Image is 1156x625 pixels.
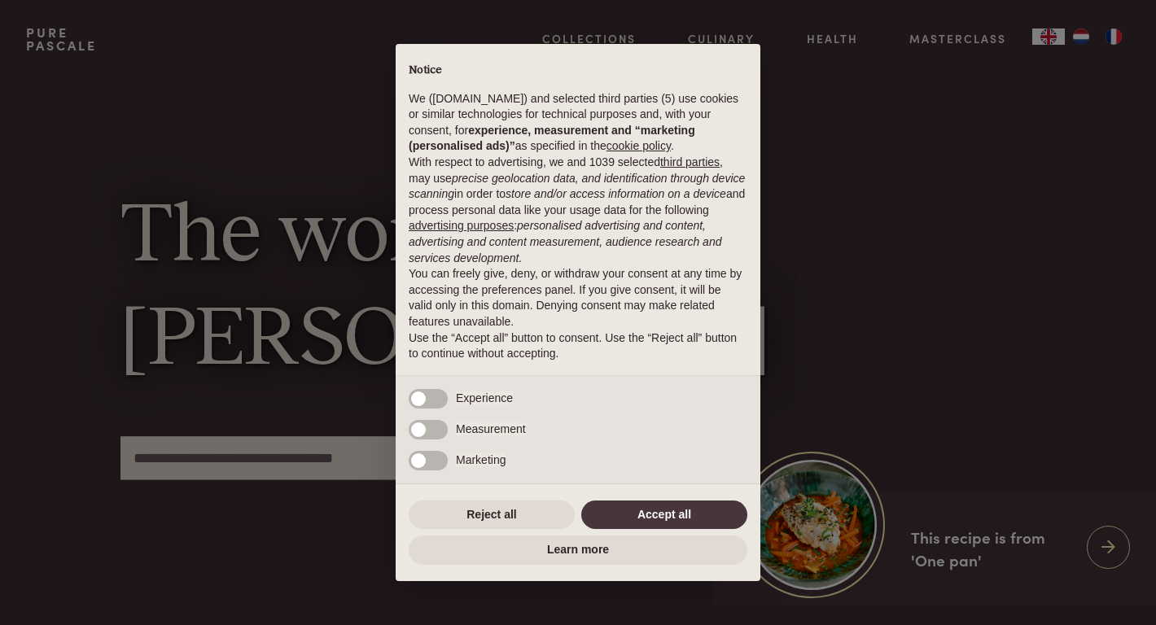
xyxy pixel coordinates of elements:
[409,218,514,234] button: advertising purposes
[409,63,747,78] h2: Notice
[506,187,726,200] em: store and/or access information on a device
[456,453,506,466] span: Marketing
[409,124,695,153] strong: experience, measurement and “marketing (personalised ads)”
[409,91,747,155] p: We ([DOMAIN_NAME]) and selected third parties (5) use cookies or similar technologies for technic...
[409,330,747,362] p: Use the “Accept all” button to consent. Use the “Reject all” button to continue without accepting.
[409,535,747,565] button: Learn more
[606,139,671,152] a: cookie policy
[456,422,526,435] span: Measurement
[581,500,747,530] button: Accept all
[409,219,721,264] em: personalised advertising and content, advertising and content measurement, audience research and ...
[660,155,720,171] button: third parties
[409,500,575,530] button: Reject all
[409,172,745,201] em: precise geolocation data, and identification through device scanning
[409,155,747,266] p: With respect to advertising, we and 1039 selected , may use in order to and process personal data...
[456,391,513,404] span: Experience
[409,266,747,330] p: You can freely give, deny, or withdraw your consent at any time by accessing the preferences pane...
